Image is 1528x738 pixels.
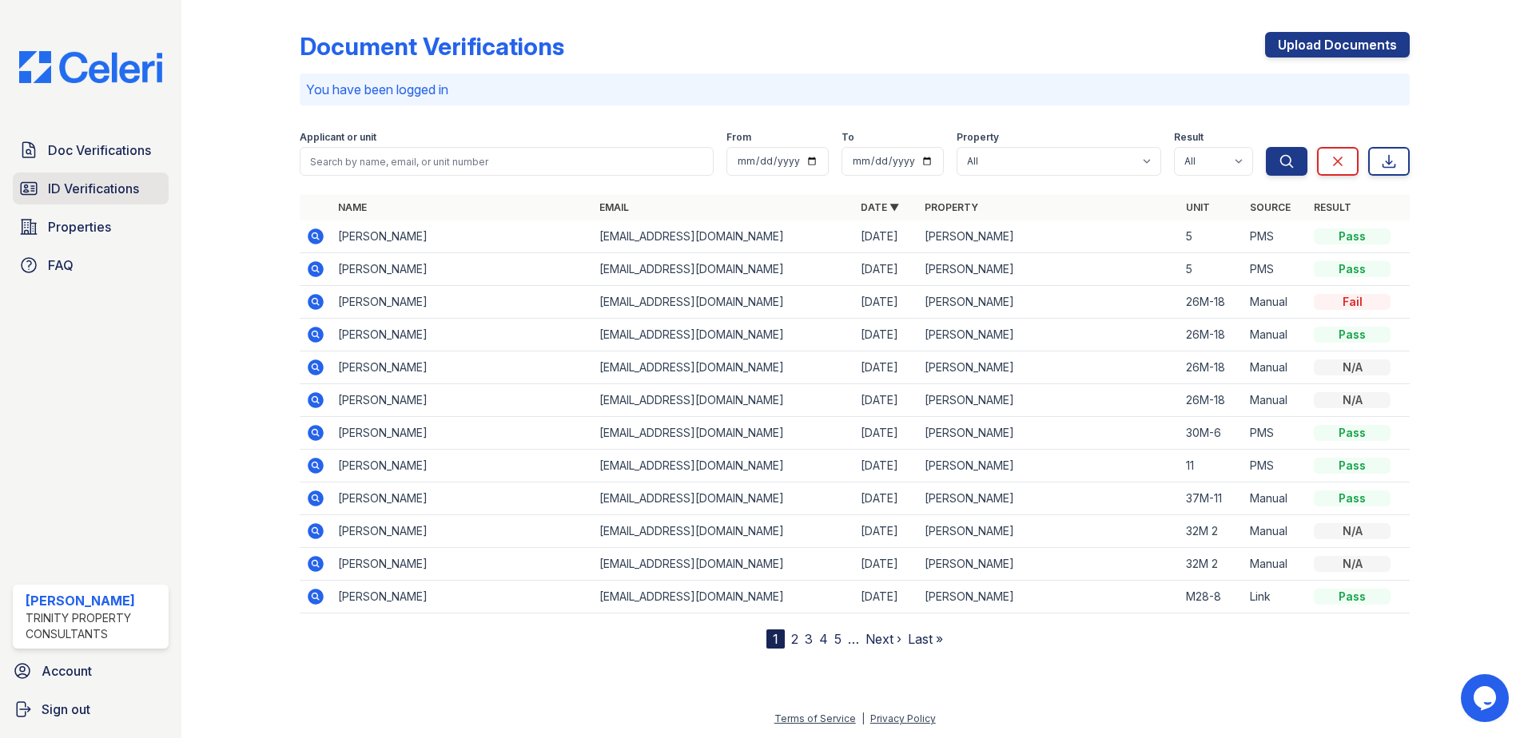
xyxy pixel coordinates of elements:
td: [PERSON_NAME] [332,384,593,417]
a: ID Verifications [13,173,169,204]
a: Doc Verifications [13,134,169,166]
td: [DATE] [854,220,918,253]
label: From [726,131,751,144]
span: Properties [48,217,111,236]
td: [PERSON_NAME] [918,319,1180,351]
td: [EMAIL_ADDRESS][DOMAIN_NAME] [593,515,854,548]
div: Trinity Property Consultants [26,610,162,642]
td: [PERSON_NAME] [918,220,1180,253]
div: N/A [1314,523,1391,539]
a: Email [599,201,629,213]
td: [DATE] [854,581,918,613]
td: [DATE] [854,482,918,515]
td: Manual [1243,548,1307,581]
td: [DATE] [854,515,918,548]
div: N/A [1314,392,1391,408]
a: Upload Documents [1265,32,1410,58]
label: To [842,131,854,144]
a: Date ▼ [861,201,899,213]
td: 26M-18 [1180,351,1243,384]
td: [PERSON_NAME] [918,515,1180,548]
td: [DATE] [854,253,918,286]
td: [DATE] [854,319,918,351]
td: 32M 2 [1180,548,1243,581]
span: Sign out [42,700,90,719]
a: Account [6,655,175,687]
a: Unit [1186,201,1210,213]
td: [PERSON_NAME] [332,581,593,613]
td: Manual [1243,286,1307,319]
td: [PERSON_NAME] [332,450,593,482]
div: Pass [1314,425,1391,441]
div: Pass [1314,458,1391,474]
td: PMS [1243,417,1307,450]
td: 26M-18 [1180,319,1243,351]
label: Applicant or unit [300,131,376,144]
div: Pass [1314,327,1391,343]
td: Manual [1243,384,1307,417]
td: [EMAIL_ADDRESS][DOMAIN_NAME] [593,548,854,581]
span: … [848,629,859,649]
td: PMS [1243,450,1307,482]
td: [PERSON_NAME] [332,253,593,286]
label: Result [1174,131,1204,144]
td: [EMAIL_ADDRESS][DOMAIN_NAME] [593,450,854,482]
div: Document Verifications [300,32,564,61]
div: [PERSON_NAME] [26,591,162,610]
label: Property [957,131,999,144]
a: 5 [834,631,842,647]
a: 4 [819,631,828,647]
td: 37M-11 [1180,482,1243,515]
a: Terms of Service [774,712,856,724]
td: [PERSON_NAME] [918,253,1180,286]
div: N/A [1314,556,1391,572]
td: [PERSON_NAME] [918,450,1180,482]
a: Properties [13,211,169,243]
td: [PERSON_NAME] [918,548,1180,581]
td: [DATE] [854,384,918,417]
td: PMS [1243,253,1307,286]
a: 2 [791,631,798,647]
td: [PERSON_NAME] [332,351,593,384]
td: M28-8 [1180,581,1243,613]
td: [PERSON_NAME] [332,515,593,548]
td: Manual [1243,351,1307,384]
td: [EMAIL_ADDRESS][DOMAIN_NAME] [593,351,854,384]
td: [DATE] [854,548,918,581]
a: FAQ [13,249,169,281]
div: N/A [1314,359,1391,375]
td: [PERSON_NAME] [332,482,593,515]
td: [DATE] [854,351,918,384]
td: [PERSON_NAME] [332,548,593,581]
td: [EMAIL_ADDRESS][DOMAIN_NAME] [593,253,854,286]
td: Manual [1243,482,1307,515]
iframe: chat widget [1461,674,1512,722]
td: [PERSON_NAME] [918,351,1180,384]
td: [PERSON_NAME] [918,384,1180,417]
td: [PERSON_NAME] [918,581,1180,613]
td: 26M-18 [1180,384,1243,417]
a: Result [1314,201,1351,213]
td: Manual [1243,319,1307,351]
span: Doc Verifications [48,141,151,160]
a: Name [338,201,367,213]
td: 11 [1180,450,1243,482]
span: Account [42,661,92,680]
a: Privacy Policy [870,712,936,724]
span: FAQ [48,256,74,275]
a: 3 [805,631,813,647]
td: [PERSON_NAME] [918,482,1180,515]
td: [DATE] [854,417,918,450]
td: [EMAIL_ADDRESS][DOMAIN_NAME] [593,482,854,515]
td: [PERSON_NAME] [918,286,1180,319]
div: Pass [1314,261,1391,277]
td: 5 [1180,220,1243,253]
td: [EMAIL_ADDRESS][DOMAIN_NAME] [593,286,854,319]
td: [PERSON_NAME] [332,319,593,351]
div: 1 [766,629,785,649]
a: Property [925,201,978,213]
td: [PERSON_NAME] [332,220,593,253]
td: 30M-6 [1180,417,1243,450]
a: Next › [865,631,901,647]
a: Source [1250,201,1291,213]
